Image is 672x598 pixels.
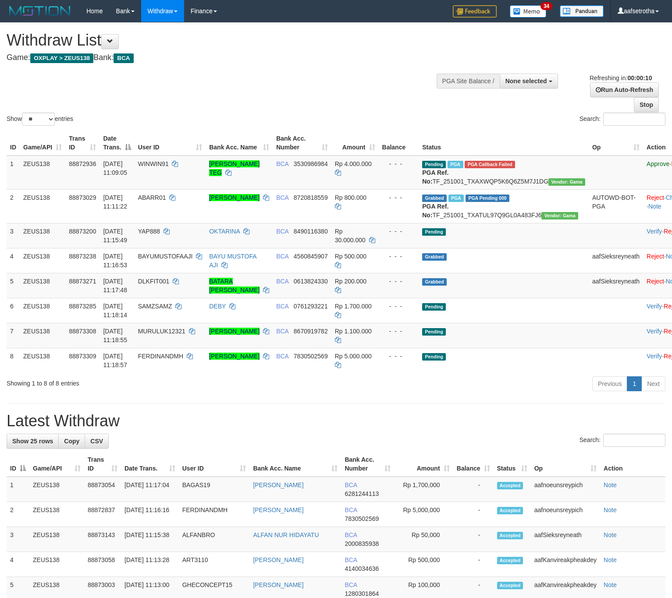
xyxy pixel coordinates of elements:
[121,502,179,527] td: [DATE] 11:16:16
[466,195,509,202] span: PGA Pending
[294,194,328,201] span: Copy 8720818559 to clipboard
[276,228,288,235] span: BCA
[7,4,73,18] img: MOTION_logo.png
[627,376,642,391] a: 1
[604,481,617,488] a: Note
[100,131,134,156] th: Date Trans.: activate to sort column descending
[209,160,260,176] a: [PERSON_NAME] TEG
[648,203,661,210] a: Note
[138,278,170,285] span: DLKFIT001
[276,278,288,285] span: BCA
[600,452,665,477] th: Action
[382,159,416,168] div: - - -
[335,328,372,335] span: Rp 1.100.000
[531,502,600,527] td: aafnoeunsreypich
[138,328,185,335] span: MURULUK12321
[497,482,523,489] span: Accepted
[531,527,600,552] td: aafSieksreyneath
[20,223,65,248] td: ZEUS138
[448,195,464,202] span: Marked by aafnoeunsreypich
[69,194,96,201] span: 88873029
[382,352,416,361] div: - - -
[29,527,84,552] td: ZEUS138
[7,113,73,126] label: Show entries
[7,375,274,388] div: Showing 1 to 8 of 8 entries
[335,353,372,360] span: Rp 5.000.000
[276,160,288,167] span: BCA
[179,452,250,477] th: User ID: activate to sort column ascending
[604,506,617,513] a: Note
[497,557,523,564] span: Accepted
[335,303,372,310] span: Rp 1.700.000
[138,228,160,235] span: YAP888
[627,74,652,81] strong: 00:00:10
[647,353,662,360] a: Verify
[103,303,127,318] span: [DATE] 11:18:14
[335,253,366,260] span: Rp 500.000
[345,556,357,563] span: BCA
[647,278,664,285] a: Reject
[494,452,531,477] th: Status: activate to sort column ascending
[209,194,260,201] a: [PERSON_NAME]
[634,97,659,112] a: Stop
[253,506,303,513] a: [PERSON_NAME]
[121,552,179,577] td: [DATE] 11:13:28
[497,532,523,539] span: Accepted
[422,328,446,336] span: Pending
[20,348,65,373] td: ZEUS138
[209,278,260,294] a: BATARA [PERSON_NAME]
[294,160,328,167] span: Copy 3530986984 to clipboard
[453,452,494,477] th: Balance: activate to sort column ascending
[273,131,331,156] th: Bank Acc. Number: activate to sort column ascending
[276,253,288,260] span: BCA
[604,556,617,563] a: Note
[103,228,127,244] span: [DATE] 11:15:49
[341,452,394,477] th: Bank Acc. Number: activate to sort column ascending
[422,203,448,219] b: PGA Ref. No:
[20,298,65,323] td: ZEUS138
[7,527,29,552] td: 3
[69,353,96,360] span: 88873309
[345,590,379,597] span: Copy 1280301864 to clipboard
[345,490,379,497] span: Copy 6281244113 to clipboard
[179,477,250,502] td: BAGAS19
[422,228,446,236] span: Pending
[103,253,127,269] span: [DATE] 11:16:53
[20,248,65,273] td: ZEUS138
[541,212,578,219] span: Vendor URL: https://trx31.1velocity.biz
[345,481,357,488] span: BCA
[179,527,250,552] td: ALFANBRO
[276,303,288,310] span: BCA
[540,2,552,10] span: 34
[20,156,65,190] td: ZEUS138
[590,82,659,97] a: Run Auto-Refresh
[84,477,121,502] td: 88873054
[382,302,416,311] div: - - -
[394,527,453,552] td: Rp 50,000
[453,5,497,18] img: Feedback.jpg
[505,78,547,85] span: None selected
[7,434,59,449] a: Show 25 rows
[253,481,303,488] a: [PERSON_NAME]
[276,194,288,201] span: BCA
[453,502,494,527] td: -
[422,353,446,361] span: Pending
[69,328,96,335] span: 88873308
[69,253,96,260] span: 88873238
[7,156,20,190] td: 1
[294,353,328,360] span: Copy 7830502569 to clipboard
[69,228,96,235] span: 88873200
[84,502,121,527] td: 88872837
[531,452,600,477] th: Op: activate to sort column ascending
[647,303,662,310] a: Verify
[179,552,250,577] td: ART3110
[604,581,617,588] a: Note
[209,253,256,269] a: BAYU MUSTOFA AJI
[29,552,84,577] td: ZEUS138
[580,113,665,126] label: Search:
[7,477,29,502] td: 1
[209,353,260,360] a: [PERSON_NAME]
[604,531,617,538] a: Note
[135,131,206,156] th: User ID: activate to sort column ascending
[253,581,303,588] a: [PERSON_NAME]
